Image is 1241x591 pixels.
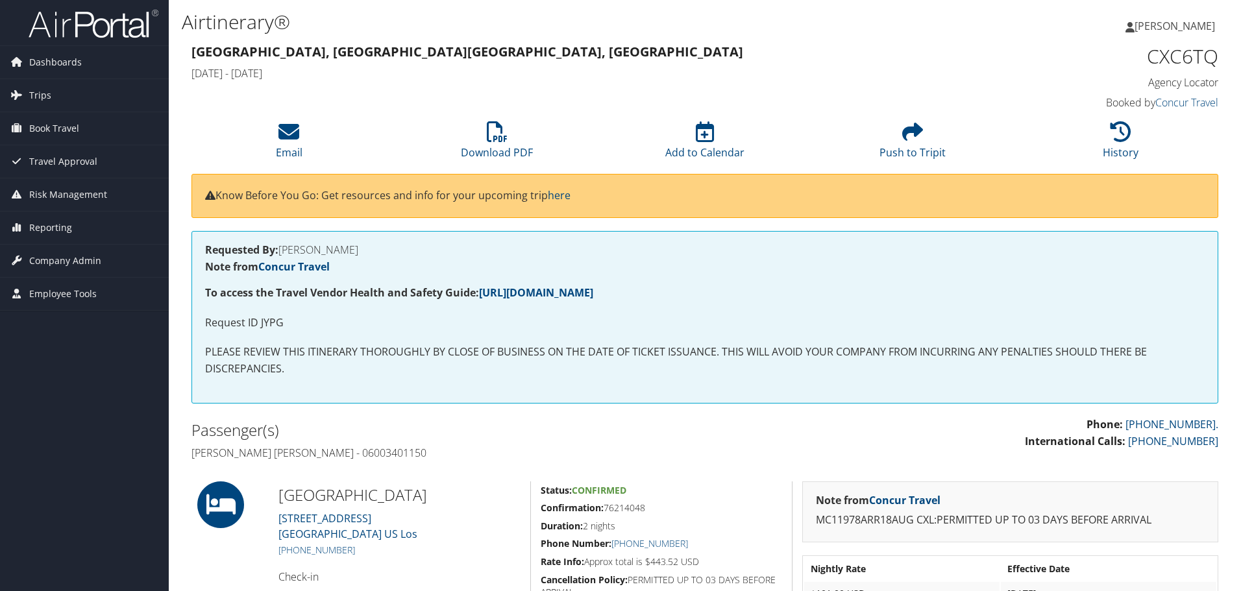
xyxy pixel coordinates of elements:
[541,555,782,568] h5: Approx total is $443.52 USD
[804,557,1000,581] th: Nightly Rate
[1125,6,1228,45] a: [PERSON_NAME]
[278,511,417,541] a: [STREET_ADDRESS][GEOGRAPHIC_DATA] US Los
[191,66,957,80] h4: [DATE] - [DATE]
[29,46,82,78] span: Dashboards
[29,211,72,244] span: Reporting
[258,259,330,274] a: Concur Travel
[611,537,688,549] a: [PHONE_NUMBER]
[976,75,1218,90] h4: Agency Locator
[205,245,1205,255] h4: [PERSON_NAME]
[541,573,628,586] strong: Cancellation Policy:
[976,95,1218,110] h4: Booked by
[541,537,611,549] strong: Phone Number:
[1125,417,1218,431] a: [PHONE_NUMBER].
[205,315,1205,332] p: Request ID JYPG
[879,128,946,160] a: Push to Tripit
[278,484,521,506] h2: [GEOGRAPHIC_DATA]
[205,259,330,274] strong: Note from
[278,544,355,556] a: [PHONE_NUMBER]
[205,187,1205,204] p: Know Before You Go: Get resources and info for your upcoming trip
[1155,95,1218,110] a: Concur Travel
[1128,434,1218,448] a: [PHONE_NUMBER]
[548,188,571,202] a: here
[29,178,107,211] span: Risk Management
[869,493,940,507] a: Concur Travel
[816,512,1205,529] p: MC11978ARR18AUG CXL:PERMITTED UP TO 03 DAYS BEFORE ARRIVAL
[572,484,626,496] span: Confirmed
[976,43,1218,70] h1: CXC6TQ
[278,570,521,584] h4: Check-in
[816,493,940,507] strong: Note from
[29,112,79,145] span: Book Travel
[29,278,97,310] span: Employee Tools
[1087,417,1123,431] strong: Phone:
[541,501,782,514] h5: 76214048
[205,243,278,257] strong: Requested By:
[29,79,51,112] span: Trips
[479,285,593,300] a: [URL][DOMAIN_NAME]
[1103,128,1138,160] a: History
[276,128,302,160] a: Email
[541,484,572,496] strong: Status:
[541,520,583,532] strong: Duration:
[29,8,158,39] img: airportal-logo.png
[191,446,695,460] h4: [PERSON_NAME] [PERSON_NAME] - 06003401150
[29,245,101,277] span: Company Admin
[541,555,584,568] strong: Rate Info:
[541,520,782,533] h5: 2 nights
[191,419,695,441] h2: Passenger(s)
[665,128,744,160] a: Add to Calendar
[1001,557,1216,581] th: Effective Date
[205,344,1205,377] p: PLEASE REVIEW THIS ITINERARY THOROUGHLY BY CLOSE OF BUSINESS ON THE DATE OF TICKET ISSUANCE. THIS...
[191,43,743,60] strong: [GEOGRAPHIC_DATA], [GEOGRAPHIC_DATA] [GEOGRAPHIC_DATA], [GEOGRAPHIC_DATA]
[461,128,533,160] a: Download PDF
[541,501,604,514] strong: Confirmation:
[205,285,593,300] strong: To access the Travel Vendor Health and Safety Guide:
[1135,19,1215,33] span: [PERSON_NAME]
[182,8,879,36] h1: Airtinerary®
[29,145,97,178] span: Travel Approval
[1025,434,1125,448] strong: International Calls:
